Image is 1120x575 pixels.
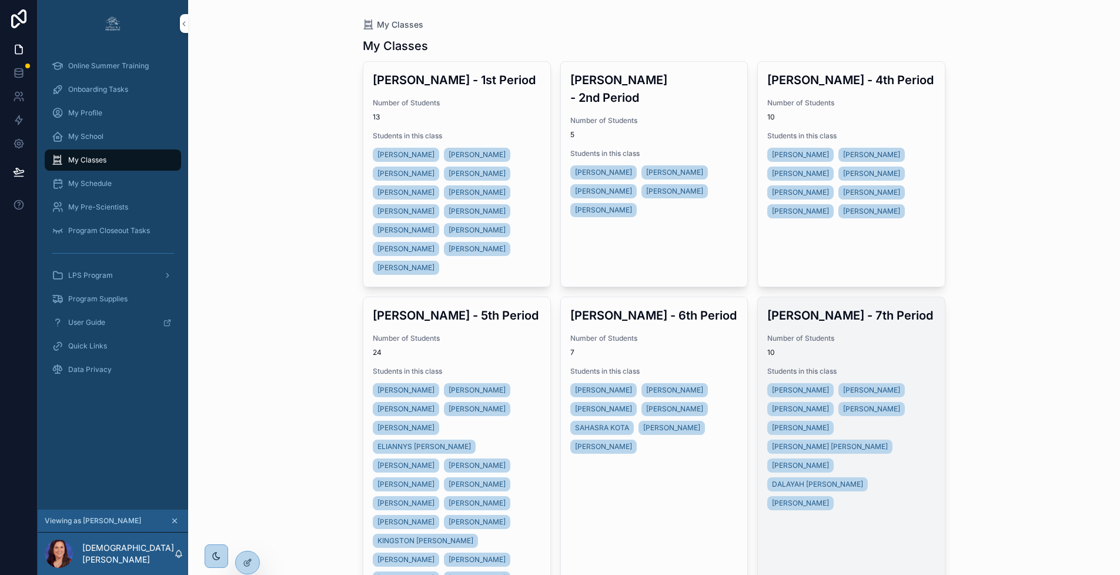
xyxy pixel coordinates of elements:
[641,165,708,180] a: [PERSON_NAME]
[570,440,637,454] a: [PERSON_NAME]
[373,477,439,491] a: [PERSON_NAME]
[377,442,471,451] span: ELIANNYS [PERSON_NAME]
[373,204,439,218] a: [PERSON_NAME]
[767,496,834,510] a: [PERSON_NAME]
[377,517,434,527] span: [PERSON_NAME]
[363,61,551,287] a: [PERSON_NAME] - 1st PeriodNumber of Students13Students in this class[PERSON_NAME][PERSON_NAME][PE...
[377,225,434,235] span: [PERSON_NAME]
[45,288,181,310] a: Program Supplies
[570,203,637,217] a: [PERSON_NAME]
[767,440,892,454] a: [PERSON_NAME] [PERSON_NAME]
[767,131,935,141] span: Students in this class
[103,14,122,33] img: App logo
[575,423,629,433] span: SAHASRA KOTA
[838,185,905,200] a: [PERSON_NAME]
[377,423,434,433] span: [PERSON_NAME]
[641,402,708,416] a: [PERSON_NAME]
[449,225,506,235] span: [PERSON_NAME]
[45,173,181,194] a: My Schedule
[45,102,181,124] a: My Profile
[45,126,181,147] a: My School
[772,385,829,395] span: [PERSON_NAME]
[767,334,935,343] span: Number of Students
[373,421,439,435] a: [PERSON_NAME]
[45,149,181,171] a: My Classes
[767,71,935,89] h3: [PERSON_NAME] - 4th Period
[45,516,141,526] span: Viewing as [PERSON_NAME]
[449,461,506,470] span: [PERSON_NAME]
[377,244,434,254] span: [PERSON_NAME]
[570,402,637,416] a: [PERSON_NAME]
[373,148,439,162] a: [PERSON_NAME]
[377,169,434,178] span: [PERSON_NAME]
[377,207,434,216] span: [PERSON_NAME]
[45,197,181,218] a: My Pre-Scientists
[643,423,700,433] span: [PERSON_NAME]
[377,404,434,414] span: [PERSON_NAME]
[444,167,510,181] a: [PERSON_NAME]
[449,207,506,216] span: [PERSON_NAME]
[373,496,439,510] a: [PERSON_NAME]
[373,348,541,357] span: 24
[449,385,506,395] span: [PERSON_NAME]
[363,19,423,31] a: My Classes
[377,19,423,31] span: My Classes
[570,165,637,180] a: [PERSON_NAME]
[767,148,834,162] a: [PERSON_NAME]
[68,294,128,304] span: Program Supplies
[373,131,541,141] span: Students in this class
[757,61,945,287] a: [PERSON_NAME] - 4th PeriodNumber of Students10Students in this class[PERSON_NAME][PERSON_NAME][PE...
[560,61,748,287] a: [PERSON_NAME] - 2nd PeriodNumber of Students5Students in this class[PERSON_NAME][PERSON_NAME][PER...
[373,261,439,275] a: [PERSON_NAME]
[570,307,738,324] h3: [PERSON_NAME] - 6th Period
[575,187,632,196] span: [PERSON_NAME]
[575,168,632,177] span: [PERSON_NAME]
[575,404,632,414] span: [PERSON_NAME]
[767,458,834,473] a: [PERSON_NAME]
[767,112,935,122] span: 10
[45,220,181,241] a: Program Closeout Tasks
[373,242,439,256] a: [PERSON_NAME]
[449,150,506,159] span: [PERSON_NAME]
[843,188,900,197] span: [PERSON_NAME]
[377,461,434,470] span: [PERSON_NAME]
[373,334,541,343] span: Number of Students
[646,404,703,414] span: [PERSON_NAME]
[838,148,905,162] a: [PERSON_NAME]
[68,318,105,327] span: User Guide
[641,184,708,198] a: [PERSON_NAME]
[377,150,434,159] span: [PERSON_NAME]
[444,148,510,162] a: [PERSON_NAME]
[449,188,506,197] span: [PERSON_NAME]
[570,348,738,357] span: 7
[570,130,738,139] span: 5
[377,480,434,489] span: [PERSON_NAME]
[373,167,439,181] a: [PERSON_NAME]
[68,61,149,71] span: Online Summer Training
[373,402,439,416] a: [PERSON_NAME]
[772,423,829,433] span: [PERSON_NAME]
[646,385,703,395] span: [PERSON_NAME]
[772,169,829,178] span: [PERSON_NAME]
[373,458,439,473] a: [PERSON_NAME]
[363,38,428,54] h1: My Classes
[45,359,181,380] a: Data Privacy
[767,421,834,435] a: [PERSON_NAME]
[444,223,510,237] a: [PERSON_NAME]
[772,404,829,414] span: [PERSON_NAME]
[82,542,174,566] p: [DEMOGRAPHIC_DATA][PERSON_NAME]
[772,498,829,508] span: [PERSON_NAME]
[570,367,738,376] span: Students in this class
[444,185,510,200] a: [PERSON_NAME]
[377,188,434,197] span: [PERSON_NAME]
[68,132,103,141] span: My School
[838,383,905,397] a: [PERSON_NAME]
[843,150,900,159] span: [PERSON_NAME]
[377,263,434,272] span: [PERSON_NAME]
[641,383,708,397] a: [PERSON_NAME]
[444,204,510,218] a: [PERSON_NAME]
[570,421,634,435] a: SAHASRA KOTA
[570,184,637,198] a: [PERSON_NAME]
[68,155,106,165] span: My Classes
[767,402,834,416] a: [PERSON_NAME]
